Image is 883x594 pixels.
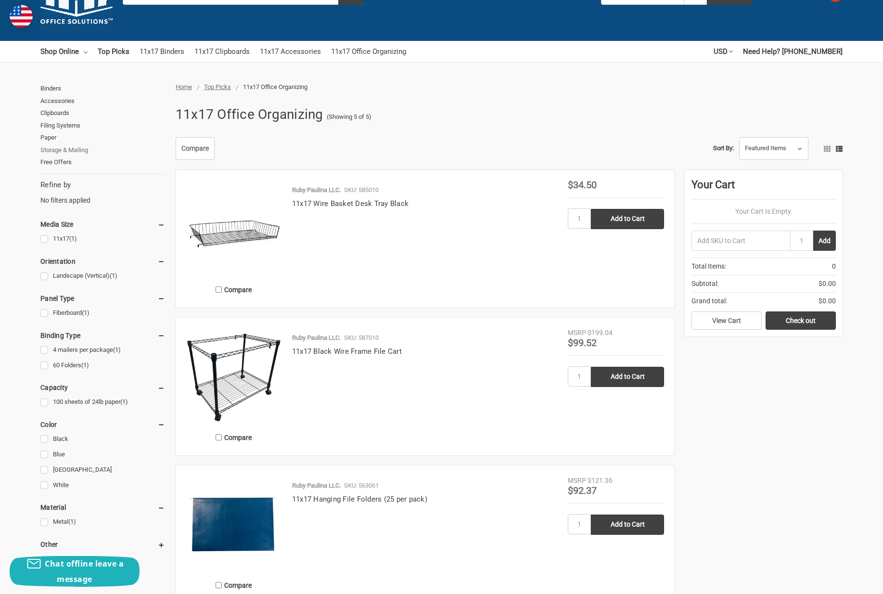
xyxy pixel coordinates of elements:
[292,347,402,356] a: 11x17 Black Wire Frame File Cart
[98,41,129,62] a: Top Picks
[591,515,664,535] input: Add to Cart
[40,330,165,341] h5: Binding Type
[344,185,379,195] p: SKU: 585010
[714,41,733,62] a: USD
[10,556,140,587] button: Chat offline leave a message
[292,199,409,208] a: 11x17 Wire Basket Desk Tray Black
[40,131,165,144] a: Paper
[186,180,282,276] img: 11x17 Wire Basket Desk Tray Black
[10,5,33,28] img: duty and tax information for United States
[819,279,836,289] span: $0.00
[292,481,341,491] p: Ruby Paulina LLC.
[40,232,165,245] a: 11x17
[568,179,597,191] span: $34.50
[40,502,165,513] h5: Material
[819,296,836,306] span: $0.00
[292,185,341,195] p: Ruby Paulina LLC.
[260,41,321,62] a: 11x17 Accessories
[691,261,726,271] span: Total Items:
[292,333,341,343] p: Ruby Paulina LLC.
[568,485,597,496] span: $92.37
[69,235,77,242] span: (1)
[40,307,165,320] a: Fiberboard
[176,137,215,160] a: Compare
[40,396,165,409] a: 100 sheets of 24lb paper
[186,328,282,424] img: 11x17 Black Wire Frame File Cart
[140,41,184,62] a: 11x17 Binders
[40,156,165,168] a: Free Offers
[766,311,836,330] a: Check out
[691,231,790,251] input: Add SKU to Cart
[110,272,117,279] span: (1)
[40,448,165,461] a: Blue
[344,481,379,491] p: SKU: 563061
[568,328,586,338] div: MSRP
[186,429,282,445] label: Compare
[813,231,836,251] button: Add
[691,177,836,200] div: Your Cart
[591,209,664,229] input: Add to Cart
[40,359,165,372] a: 60 Folders
[216,582,222,588] input: Compare
[82,309,90,316] span: (1)
[40,119,165,132] a: Filing Systems
[292,495,427,504] a: 11x17 Hanging File Folders (25 per pack)
[804,568,883,594] iframe: Google Customer Reviews
[327,112,371,122] span: (Showing 5 of 5)
[176,102,323,127] h1: 11x17 Office Organizing
[40,256,165,267] h5: Orientation
[588,477,613,484] span: $121.36
[591,367,664,387] input: Add to Cart
[832,261,836,271] span: 0
[204,83,231,90] a: Top Picks
[568,337,597,349] span: $99.52
[45,558,124,584] span: Chat offline leave a message
[40,382,165,393] h5: Capacity
[216,434,222,440] input: Compare
[344,333,379,343] p: SKU: 587010
[568,476,586,486] div: MSRP
[40,419,165,430] h5: Color
[243,83,307,90] span: 11x17 Office Organizing
[40,516,165,529] a: Metal
[40,270,165,283] a: Landscape (Vertical)
[691,207,836,217] p: Your Cart Is Empty.
[40,41,88,62] a: Shop Online
[40,95,165,107] a: Accessories
[194,41,250,62] a: 11x17 Clipboards
[40,219,165,230] h5: Media Size
[68,518,76,525] span: (1)
[40,479,165,492] a: White
[40,82,165,95] a: Binders
[40,180,165,191] h5: Refine by
[40,464,165,477] a: [GEOGRAPHIC_DATA]
[691,296,727,306] span: Grand total:
[113,346,121,353] span: (1)
[40,107,165,119] a: Clipboards
[186,282,282,297] label: Compare
[40,293,165,304] h5: Panel Type
[588,329,613,336] span: $199.04
[743,41,843,62] a: Need Help? [PHONE_NUMBER]
[40,180,165,206] div: No filters applied
[691,279,718,289] span: Subtotal:
[81,362,89,369] span: (1)
[186,577,282,593] label: Compare
[40,433,165,446] a: Black
[40,144,165,156] a: Storage & Mailing
[40,539,165,550] h5: Other
[120,398,128,405] span: (1)
[713,141,734,155] label: Sort By:
[186,476,282,572] img: 11x17 Hanging File Folders
[216,286,222,293] input: Compare
[691,311,762,330] a: View Cart
[40,344,165,357] a: 4 mailers per package
[331,41,406,62] a: 11x17 Office Organizing
[176,83,192,90] a: Home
